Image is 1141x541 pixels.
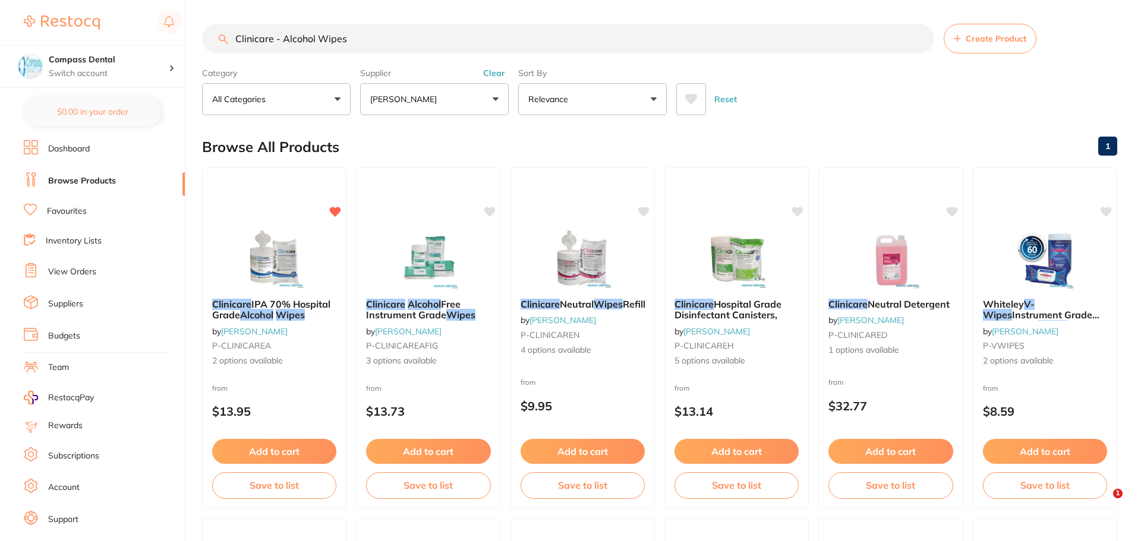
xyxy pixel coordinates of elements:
button: Reset [711,83,740,115]
a: [PERSON_NAME] [837,315,904,325]
button: Save to list [983,472,1107,498]
button: Add to cart [366,439,490,464]
span: from [521,378,536,387]
b: Clinicare IPA 70% Hospital Grade Alcohol Wipes [212,299,336,321]
a: Account [48,482,80,493]
span: 1 [1113,489,1123,498]
span: Refill [623,298,645,310]
b: Clinicare Alcohol Free Instrument Grade Wipes [366,299,490,321]
img: Whiteley V-Wipes Instrument Grade Disinfectant Wipes [1006,230,1083,289]
em: Wipes [594,298,623,310]
span: IPA 70% Hospital Grade [212,298,330,321]
p: $13.73 [366,404,490,418]
h2: Browse All Products [202,139,339,156]
em: Wipes [1038,320,1067,332]
p: $13.14 [674,404,799,418]
b: Clinicare Neutral Detergent [828,299,953,309]
em: Wipes [276,309,305,321]
img: RestocqPay [24,391,38,404]
span: from [828,378,844,387]
span: by [674,326,750,337]
span: from [674,384,690,393]
span: Instrument Grade Disinfectant [983,309,1099,331]
p: [PERSON_NAME] [370,93,442,105]
p: All Categories [212,93,270,105]
button: Create Product [944,24,1036,53]
button: Add to cart [983,439,1107,464]
em: Clinicare [212,298,251,310]
em: Clinicare [521,298,560,310]
a: [PERSON_NAME] [221,326,288,337]
p: $32.77 [828,399,953,413]
span: from [366,384,382,393]
img: Clinicare IPA 70% Hospital Grade Alcohol Wipes [236,230,313,289]
button: Save to list [366,472,490,498]
span: by [983,326,1058,337]
span: from [212,384,228,393]
label: Category [202,68,351,78]
img: Clinicare Neutral Detergent [852,230,929,289]
span: P-CLINICAREAFIG [366,340,438,351]
input: Search Products [202,24,934,53]
button: Clear [480,68,509,78]
span: 4 options available [521,344,645,356]
button: Save to list [212,472,336,498]
button: All Categories [202,83,351,115]
button: Add to cart [521,439,645,464]
a: [PERSON_NAME] [992,326,1058,337]
span: by [828,315,904,325]
a: 1 [1098,134,1117,158]
a: [PERSON_NAME] [529,315,596,325]
span: by [366,326,442,337]
em: Clinicare [366,298,405,310]
b: Clinicare Neutral Wipes Refill [521,299,645,309]
button: Save to list [674,472,799,498]
button: Add to cart [828,439,953,464]
a: View Orders [48,266,96,278]
button: Add to cart [674,439,799,464]
a: Browse Products [48,175,116,187]
a: RestocqPay [24,391,94,404]
a: Dashboard [48,143,90,155]
span: P-VWIPES [983,340,1025,351]
span: by [212,326,288,337]
img: Restocq Logo [24,15,100,30]
b: Whiteley V-Wipes Instrument Grade Disinfectant Wipes [983,299,1107,321]
button: Relevance [518,83,667,115]
span: P-CLINICAREH [674,340,734,351]
span: Neutral Detergent [868,298,950,310]
button: Add to cart [212,439,336,464]
span: 5 options available [674,355,799,367]
span: 3 options available [366,355,490,367]
a: Suppliers [48,298,83,310]
a: Subscriptions [48,450,99,462]
p: $9.95 [521,399,645,413]
em: V-Wipes [983,298,1035,321]
iframe: Intercom live chat [1089,489,1117,517]
em: Wipes [446,309,475,321]
a: Support [48,514,78,526]
p: $8.59 [983,404,1107,418]
b: Clinicare Hospital Grade Disinfectant Canisters, [674,299,799,321]
p: Relevance [528,93,573,105]
a: Favourites [47,205,87,217]
span: P-CLINICAREA [212,340,271,351]
a: Restocq Logo [24,9,100,36]
button: $0.00 in your order [24,97,161,126]
img: Compass Dental [18,55,42,78]
p: Switch account [49,68,169,80]
span: Free Instrument Grade [366,298,461,321]
h4: Compass Dental [49,54,169,66]
button: [PERSON_NAME] [360,83,509,115]
span: P-CLINICARED [828,330,887,340]
img: Clinicare Neutral Wipes Refill [544,230,621,289]
span: RestocqPay [48,392,94,404]
p: $13.95 [212,404,336,418]
label: Supplier [360,68,509,78]
button: Save to list [828,472,953,498]
span: Create Product [966,34,1026,43]
span: Whiteley [983,298,1024,310]
em: Alcohol [240,309,273,321]
span: P-CLINICAREN [521,330,579,340]
a: Rewards [48,420,83,432]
